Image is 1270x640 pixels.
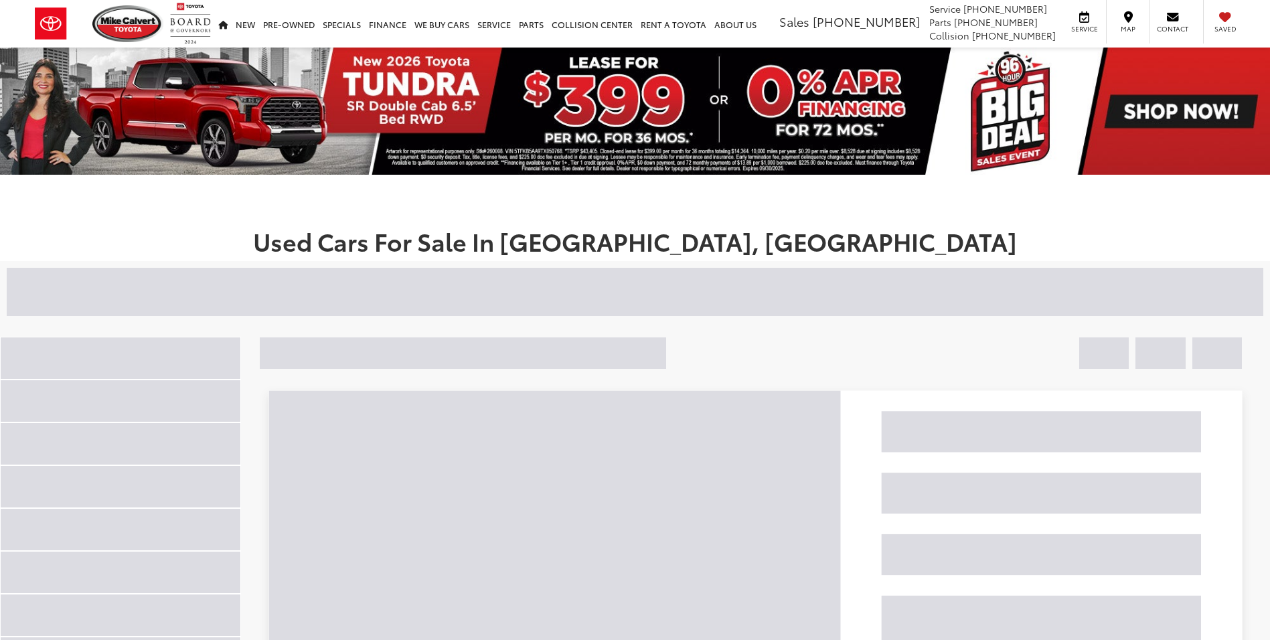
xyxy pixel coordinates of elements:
span: Service [929,2,961,15]
img: Mike Calvert Toyota [92,5,163,42]
span: Saved [1210,24,1240,33]
span: Map [1113,24,1143,33]
span: Parts [929,15,951,29]
span: [PHONE_NUMBER] [963,2,1047,15]
span: Contact [1157,24,1188,33]
span: Service [1069,24,1099,33]
span: [PHONE_NUMBER] [813,13,920,30]
span: Sales [779,13,809,30]
span: [PHONE_NUMBER] [954,15,1038,29]
span: Collision [929,29,969,42]
span: [PHONE_NUMBER] [972,29,1056,42]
